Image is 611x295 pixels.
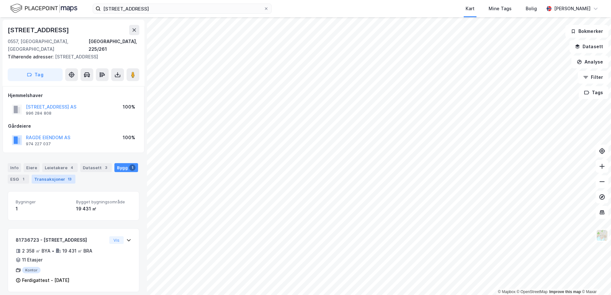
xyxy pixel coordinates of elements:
[8,175,29,184] div: ESG
[579,264,611,295] iframe: Chat Widget
[498,290,515,294] a: Mapbox
[16,236,107,244] div: 81736723 - [STREET_ADDRESS]
[123,134,135,141] div: 100%
[565,25,608,38] button: Bokmerker
[8,92,139,99] div: Hjemmelshaver
[24,163,40,172] div: Eiere
[569,40,608,53] button: Datasett
[26,141,51,147] div: 974 227 037
[101,4,264,13] input: Søk på adresse, matrikkel, gårdeiere, leietakere eller personer
[109,236,124,244] button: Vis
[579,86,608,99] button: Tags
[466,5,475,12] div: Kart
[489,5,512,12] div: Mine Tags
[578,71,608,84] button: Filter
[8,163,21,172] div: Info
[596,229,608,241] img: Z
[22,256,43,264] div: 11 Etasjer
[8,53,134,61] div: [STREET_ADDRESS]
[20,176,27,182] div: 1
[16,205,71,213] div: 1
[22,276,69,284] div: Ferdigattest - [DATE]
[89,38,139,53] div: [GEOGRAPHIC_DATA], 225/261
[8,38,89,53] div: 0557, [GEOGRAPHIC_DATA], [GEOGRAPHIC_DATA]
[103,164,109,171] div: 3
[517,290,548,294] a: OpenStreetMap
[76,199,131,205] span: Bygget bygningsområde
[42,163,78,172] div: Leietakere
[114,163,138,172] div: Bygg
[16,199,71,205] span: Bygninger
[8,122,139,130] div: Gårdeiere
[66,176,73,182] div: 13
[526,5,537,12] div: Bolig
[579,264,611,295] div: Kontrollprogram for chat
[8,25,70,35] div: [STREET_ADDRESS]
[62,247,92,255] div: 19 431 ㎡ BRA
[129,164,135,171] div: 1
[52,248,54,253] div: •
[10,3,77,14] img: logo.f888ab2527a4732fd821a326f86c7f29.svg
[26,111,51,116] div: 996 284 808
[554,5,591,12] div: [PERSON_NAME]
[549,290,581,294] a: Improve this map
[32,175,75,184] div: Transaksjoner
[571,56,608,68] button: Analyse
[123,103,135,111] div: 100%
[69,164,75,171] div: 4
[8,54,55,59] span: Tilhørende adresser:
[22,247,50,255] div: 2 358 ㎡ BYA
[80,163,112,172] div: Datasett
[8,68,63,81] button: Tag
[76,205,131,213] div: 19 431 ㎡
